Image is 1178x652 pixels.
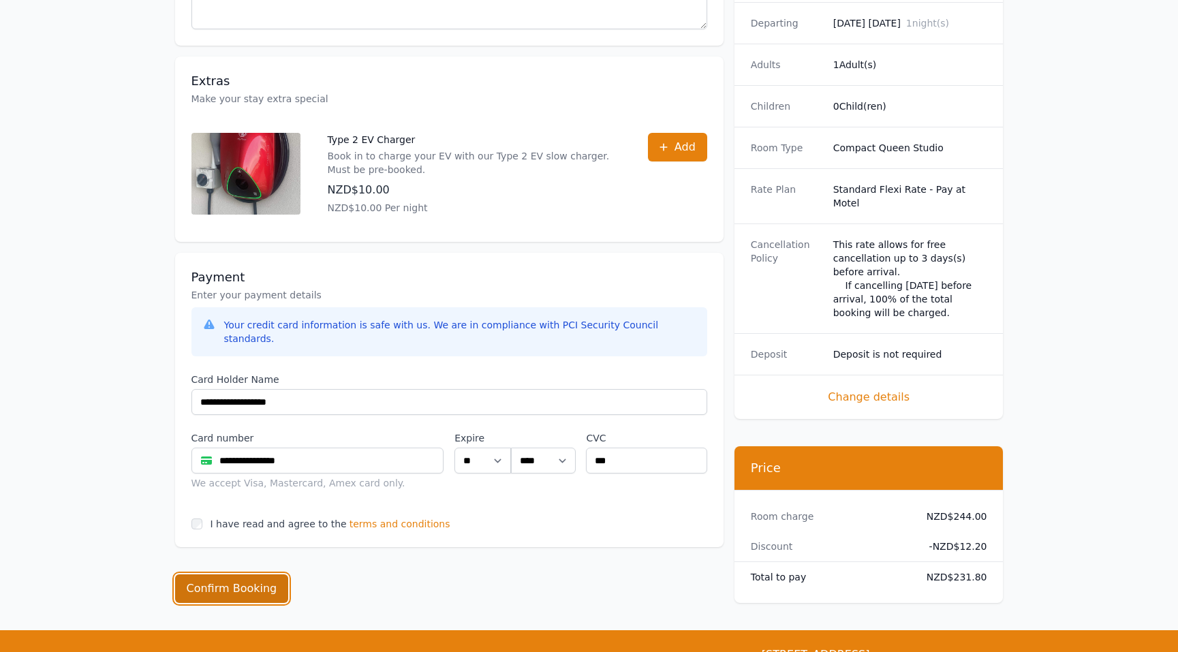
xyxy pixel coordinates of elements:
[211,518,347,529] label: I have read and agree to the
[191,92,707,106] p: Make your stay extra special
[751,99,822,113] dt: Children
[175,574,289,603] button: Confirm Booking
[675,139,696,155] span: Add
[751,238,822,320] dt: Cancellation Policy
[751,460,987,476] h3: Price
[751,16,822,30] dt: Departing
[916,570,987,584] dd: NZD$231.80
[191,373,707,386] label: Card Holder Name
[906,18,949,29] span: 1 night(s)
[191,73,707,89] h3: Extras
[751,570,905,584] dt: Total to pay
[833,99,987,113] dd: 0 Child(ren)
[191,269,707,285] h3: Payment
[833,183,987,210] dd: Standard Flexi Rate - Pay at Motel
[328,201,621,215] p: NZD$10.00 Per night
[751,141,822,155] dt: Room Type
[751,347,822,361] dt: Deposit
[648,133,707,161] button: Add
[833,58,987,72] dd: 1 Adult(s)
[328,133,621,146] p: Type 2 EV Charger
[328,149,621,176] p: Book in to charge your EV with our Type 2 EV slow charger. Must be pre-booked.
[751,183,822,210] dt: Rate Plan
[454,431,511,445] label: Expire
[224,318,696,345] div: Your credit card information is safe with us. We are in compliance with PCI Security Council stan...
[916,510,987,523] dd: NZD$244.00
[191,288,707,302] p: Enter your payment details
[833,16,987,30] dd: [DATE] [DATE]
[511,431,575,445] label: .
[328,182,621,198] p: NZD$10.00
[191,431,444,445] label: Card number
[916,540,987,553] dd: - NZD$12.20
[751,58,822,72] dt: Adults
[586,431,707,445] label: CVC
[191,476,444,490] div: We accept Visa, Mastercard, Amex card only.
[833,347,987,361] dd: Deposit is not required
[751,540,905,553] dt: Discount
[751,510,905,523] dt: Room charge
[833,141,987,155] dd: Compact Queen Studio
[191,133,300,215] img: Type 2 EV Charger
[751,389,987,405] span: Change details
[350,517,450,531] span: terms and conditions
[833,238,987,320] div: This rate allows for free cancellation up to 3 days(s) before arrival. If cancelling [DATE] befor...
